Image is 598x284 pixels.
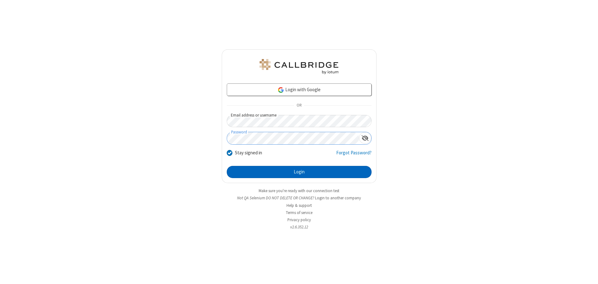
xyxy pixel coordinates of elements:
a: Help & support [286,203,312,208]
div: Show password [359,132,371,144]
a: Forgot Password? [336,149,372,161]
li: v2.6.352.12 [222,224,377,230]
input: Password [227,132,359,144]
a: Terms of service [286,210,312,215]
input: Email address or username [227,115,372,127]
label: Stay signed in [235,149,262,157]
img: google-icon.png [277,87,284,93]
img: QA Selenium DO NOT DELETE OR CHANGE [258,59,340,74]
a: Privacy policy [287,217,311,222]
li: Not QA Selenium DO NOT DELETE OR CHANGE? [222,195,377,201]
button: Login [227,166,372,178]
button: Login to another company [315,195,361,201]
a: Make sure you're ready with our connection test [259,188,339,193]
span: OR [294,101,304,110]
a: Login with Google [227,83,372,96]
